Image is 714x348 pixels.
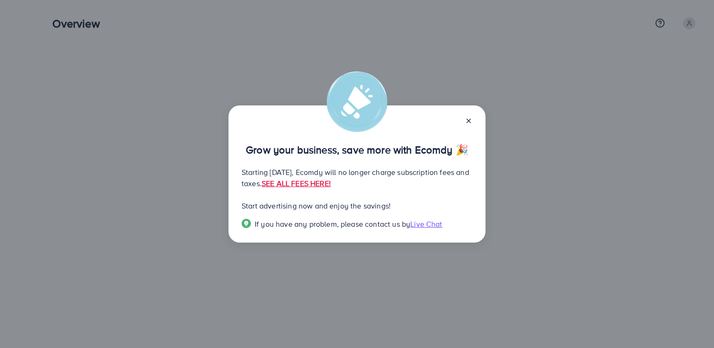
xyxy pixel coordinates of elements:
[242,219,251,228] img: Popup guide
[255,219,410,229] span: If you have any problem, please contact us by
[410,219,442,229] span: Live Chat
[262,178,331,188] a: SEE ALL FEES HERE!
[327,71,387,132] img: alert
[242,200,472,211] p: Start advertising now and enjoy the savings!
[242,167,472,189] p: Starting [DATE], Ecomdy will no longer charge subscription fees and taxes.
[242,144,472,155] p: Grow your business, save more with Ecomdy 🎉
